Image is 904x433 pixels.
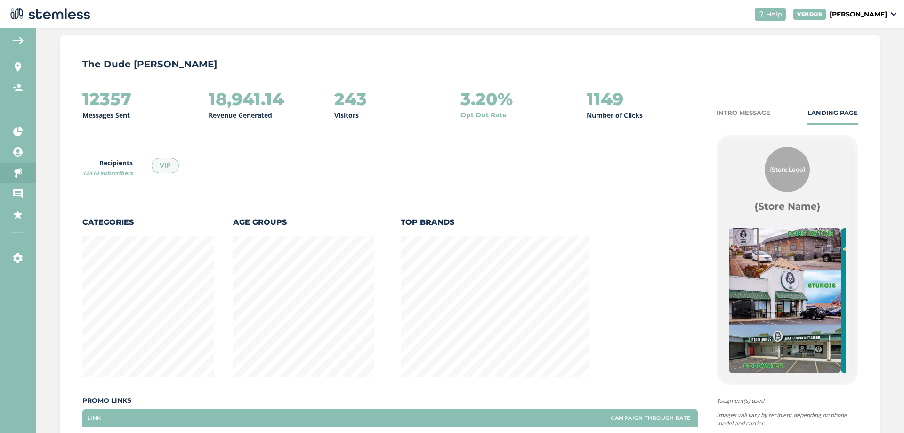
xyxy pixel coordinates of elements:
img: logo-dark-0685b13c.svg [8,5,90,24]
h2: 1149 [587,90,623,108]
button: Item 0 [759,379,773,393]
label: Campaign Through Rate [611,415,691,421]
a: Opt Out Rate [460,110,507,120]
img: icon-arrow-back-accent-c549486e.svg [12,37,24,44]
span: Help [766,9,782,19]
div: VENDOR [793,9,826,20]
p: Visitors [334,110,359,120]
label: Promo Links [82,396,698,406]
label: Top Brands [401,217,589,228]
p: Messages Sent [82,110,130,120]
span: 12410 subscribers [82,169,133,177]
button: Item 1 [773,379,787,393]
iframe: Chat Widget [857,388,904,433]
label: Age Groups [233,217,374,228]
h2: 18,941.14 [209,90,284,108]
p: [PERSON_NAME] [830,9,887,19]
div: VIP [152,158,179,174]
label: Categories [82,217,214,228]
h2: 243 [334,90,367,108]
h2: 3.20% [460,90,513,108]
img: icon_down-arrow-small-66adaf34.svg [891,12,896,16]
h2: 12357 [82,90,131,108]
img: icon-help-white-03924b79.svg [759,11,764,17]
p: The Dude [PERSON_NAME] [82,57,858,71]
label: Link [87,415,101,421]
p: Revenue Generated [209,110,272,120]
div: LANDING PAGE [807,108,858,118]
button: Item 3 [801,379,815,393]
label: {Store Name} [754,200,821,213]
p: Images will vary by recipient depending on phone model and carrier. [717,411,858,428]
label: Recipients [82,158,133,178]
span: segment(s) used [717,397,858,405]
button: Item 2 [787,379,801,393]
img: G2uPql3FjMhpwncUKoBlpEsMgJz0Ezd8bptzgnD4.jpg [729,228,841,373]
p: Number of Clicks [587,110,643,120]
strong: 1 [717,397,720,405]
span: {Store Logo} [770,165,805,174]
div: INTRO MESSAGE [717,108,770,118]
